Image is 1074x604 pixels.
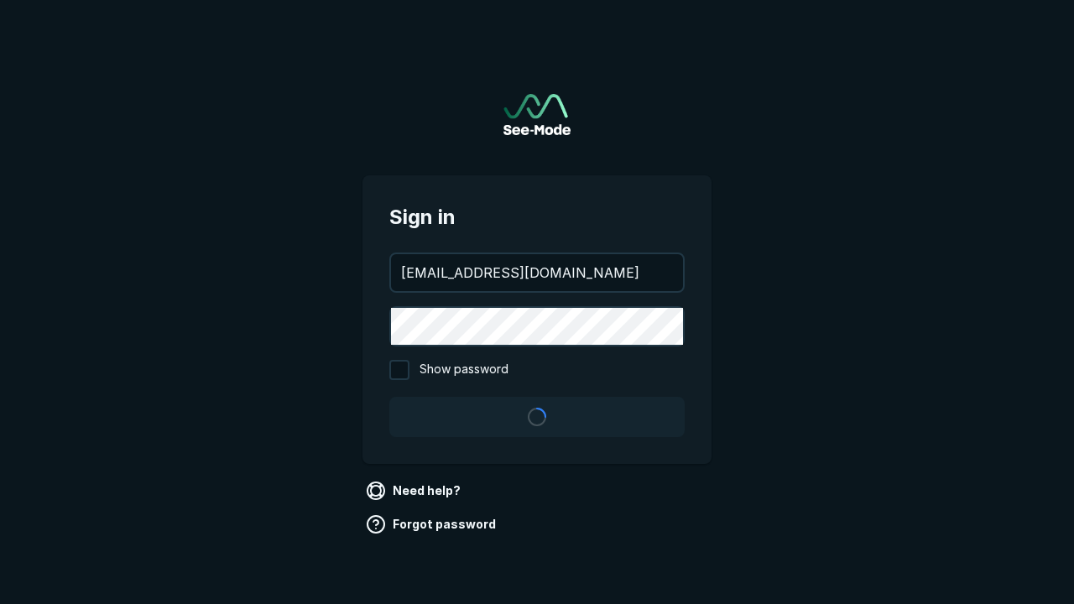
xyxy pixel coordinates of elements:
img: See-Mode Logo [503,94,571,135]
span: Sign in [389,202,685,232]
a: Go to sign in [503,94,571,135]
a: Forgot password [362,511,503,538]
input: your@email.com [391,254,683,291]
a: Need help? [362,477,467,504]
span: Show password [420,360,508,380]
